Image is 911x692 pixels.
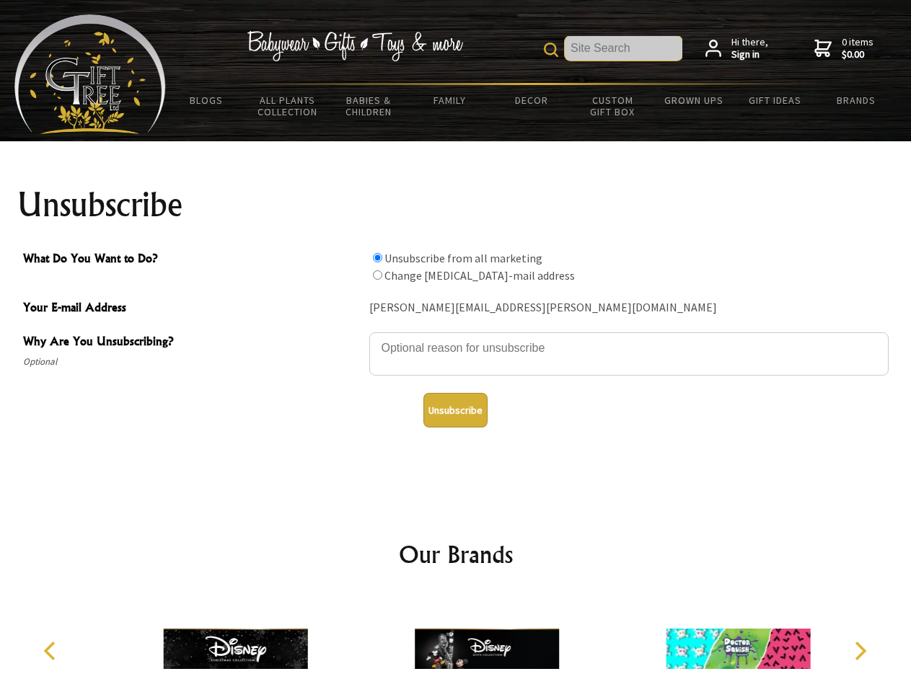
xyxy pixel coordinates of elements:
strong: Sign in [731,48,768,61]
a: Gift Ideas [734,85,816,115]
textarea: Why Are You Unsubscribing? [369,332,889,376]
button: Unsubscribe [423,393,488,427]
img: product search [544,43,558,57]
input: Site Search [565,36,682,61]
a: Grown Ups [653,85,734,115]
span: Hi there, [731,36,768,61]
a: BLOGS [166,85,247,115]
div: [PERSON_NAME][EMAIL_ADDRESS][PERSON_NAME][DOMAIN_NAME] [369,297,889,319]
input: What Do You Want to Do? [373,253,382,262]
a: Custom Gift Box [572,85,653,127]
a: Brands [816,85,897,115]
a: 0 items$0.00 [814,36,873,61]
h1: Unsubscribe [17,187,894,222]
a: Babies & Children [328,85,410,127]
label: Unsubscribe from all marketing [384,251,542,265]
a: Hi there,Sign in [705,36,768,61]
button: Previous [36,635,68,667]
span: Your E-mail Address [23,298,362,319]
strong: $0.00 [842,48,873,61]
label: Change [MEDICAL_DATA]-mail address [384,268,575,283]
a: Family [410,85,491,115]
img: Babywear - Gifts - Toys & more [247,31,463,61]
span: Optional [23,353,362,371]
span: What Do You Want to Do? [23,249,362,270]
span: Why Are You Unsubscribing? [23,332,362,353]
span: 0 items [842,35,873,61]
h2: Our Brands [29,537,883,572]
a: Decor [490,85,572,115]
a: All Plants Collection [247,85,329,127]
button: Next [844,635,876,667]
img: Babyware - Gifts - Toys and more... [14,14,166,134]
input: What Do You Want to Do? [373,270,382,280]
